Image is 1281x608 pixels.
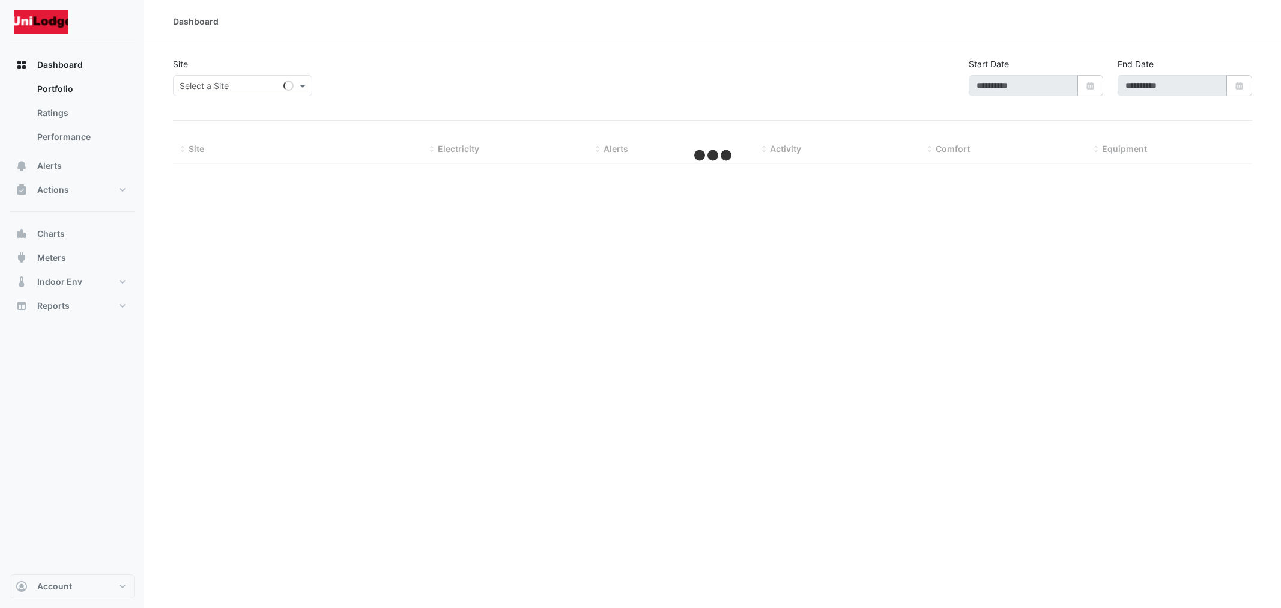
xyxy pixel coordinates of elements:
[10,53,135,77] button: Dashboard
[37,252,66,264] span: Meters
[28,77,135,101] a: Portfolio
[37,184,69,196] span: Actions
[10,270,135,294] button: Indoor Env
[969,58,1009,70] label: Start Date
[16,252,28,264] app-icon: Meters
[37,160,62,172] span: Alerts
[10,77,135,154] div: Dashboard
[1102,144,1147,154] span: Equipment
[16,276,28,288] app-icon: Indoor Env
[10,222,135,246] button: Charts
[37,300,70,312] span: Reports
[10,574,135,598] button: Account
[37,228,65,240] span: Charts
[189,144,204,154] span: Site
[173,15,219,28] div: Dashboard
[28,101,135,125] a: Ratings
[16,228,28,240] app-icon: Charts
[16,184,28,196] app-icon: Actions
[770,144,801,154] span: Activity
[604,144,628,154] span: Alerts
[936,144,970,154] span: Comfort
[10,294,135,318] button: Reports
[10,154,135,178] button: Alerts
[14,10,68,34] img: Company Logo
[37,276,82,288] span: Indoor Env
[10,246,135,270] button: Meters
[16,300,28,312] app-icon: Reports
[28,125,135,149] a: Performance
[438,144,479,154] span: Electricity
[16,160,28,172] app-icon: Alerts
[37,59,83,71] span: Dashboard
[173,58,188,70] label: Site
[16,59,28,71] app-icon: Dashboard
[37,580,72,592] span: Account
[1118,58,1154,70] label: End Date
[10,178,135,202] button: Actions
